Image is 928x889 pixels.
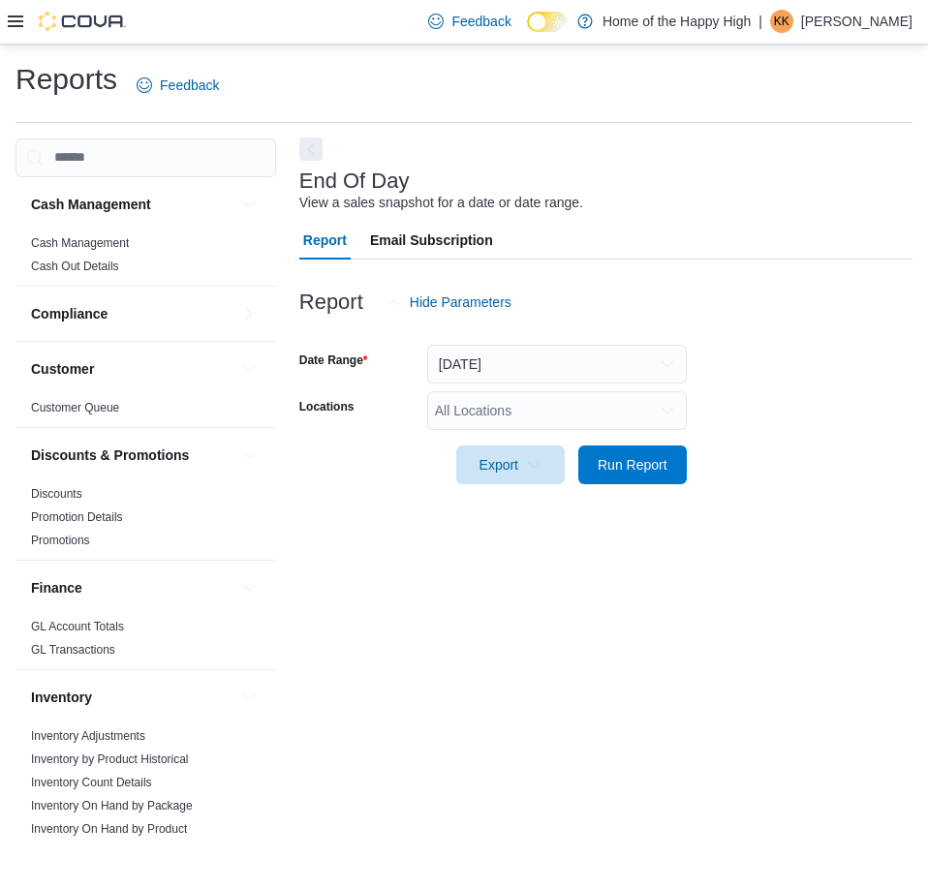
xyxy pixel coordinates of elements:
button: Finance [237,576,261,599]
a: Customer Queue [31,401,119,414]
button: Open list of options [660,403,675,418]
img: Cova [39,12,126,31]
span: Promotions [31,533,90,548]
input: Dark Mode [527,12,568,32]
h3: Cash Management [31,195,151,214]
a: Inventory Adjustments [31,729,145,743]
a: Cash Out Details [31,260,119,273]
span: Cash Out Details [31,259,119,274]
button: Cash Management [31,195,233,214]
button: Next [299,138,323,161]
a: Inventory by Product Historical [31,752,189,766]
p: | [758,10,762,33]
h3: End Of Day [299,169,410,193]
span: Email Subscription [370,221,493,260]
button: Compliance [31,304,233,323]
a: Inventory On Hand by Product [31,822,187,836]
button: Inventory [237,686,261,709]
span: Run Report [598,455,667,475]
a: Cash Management [31,236,129,250]
h3: Compliance [31,304,108,323]
a: Inventory On Hand by Package [31,799,193,812]
div: Customer [15,396,276,427]
h3: Finance [31,578,82,598]
button: [DATE] [427,345,687,383]
a: Inventory Count Details [31,776,152,789]
span: Discounts [31,486,82,502]
span: Feedback [160,76,219,95]
h1: Reports [15,60,117,99]
button: Customer [237,357,261,381]
button: Discounts & Promotions [31,445,233,465]
button: Finance [31,578,233,598]
div: Discounts & Promotions [15,482,276,560]
label: Date Range [299,353,368,368]
span: Export [468,445,553,484]
div: Kyla Kahmahkotayo [770,10,793,33]
span: GL Transactions [31,642,115,658]
button: Compliance [237,302,261,325]
button: Run Report [578,445,687,484]
p: Home of the Happy High [603,10,751,33]
a: Promotion Details [31,510,123,524]
span: Report [303,221,347,260]
span: Inventory On Hand by Package [31,798,193,813]
button: Hide Parameters [379,283,519,322]
a: Feedback [129,66,227,105]
h3: Discounts & Promotions [31,445,189,465]
p: [PERSON_NAME] [801,10,913,33]
button: Inventory [31,688,233,707]
span: Feedback [451,12,510,31]
span: Inventory On Hand by Product [31,821,187,837]
span: Promotion Details [31,509,123,525]
span: GL Account Totals [31,619,124,634]
button: Export [456,445,565,484]
span: Inventory by Product Historical [31,751,189,767]
span: KK [774,10,789,33]
span: Inventory Count Details [31,775,152,790]
a: Discounts [31,487,82,501]
div: Cash Management [15,231,276,286]
h3: Inventory [31,688,92,707]
a: GL Transactions [31,643,115,657]
span: Cash Management [31,235,129,251]
h3: Customer [31,359,94,379]
label: Locations [299,399,355,414]
h3: Report [299,291,363,314]
a: Feedback [420,2,518,41]
a: Promotions [31,534,90,547]
span: Customer Queue [31,400,119,415]
button: Discounts & Promotions [237,444,261,467]
button: Customer [31,359,233,379]
div: View a sales snapshot for a date or date range. [299,193,583,213]
span: Inventory Adjustments [31,728,145,744]
span: Hide Parameters [410,292,511,312]
button: Cash Management [237,193,261,216]
div: Finance [15,615,276,669]
a: GL Account Totals [31,620,124,633]
span: Dark Mode [527,32,528,33]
